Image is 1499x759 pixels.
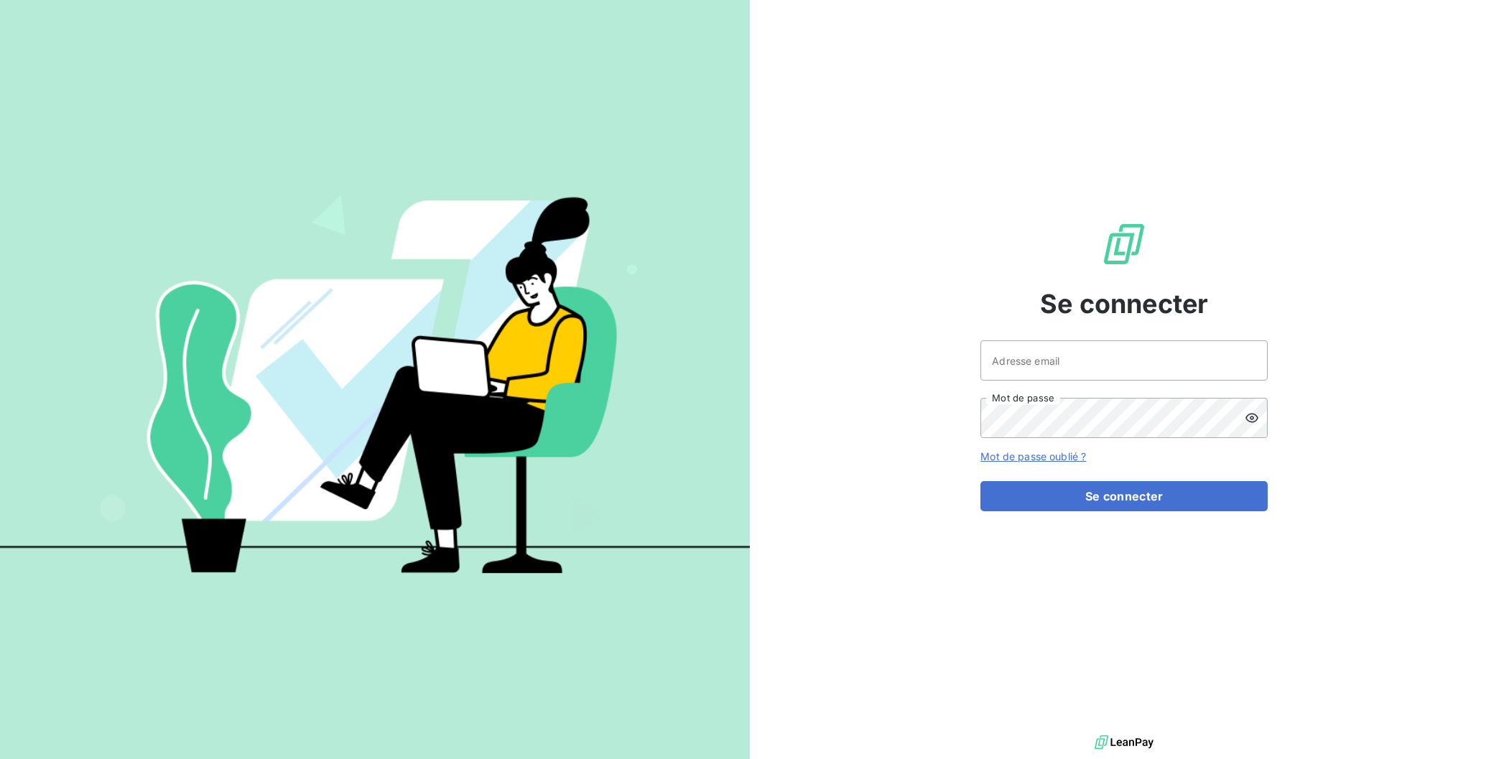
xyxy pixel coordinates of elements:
[1101,221,1147,267] img: Logo LeanPay
[980,450,1086,462] a: Mot de passe oublié ?
[980,340,1268,381] input: placeholder
[1095,732,1154,753] img: logo
[1040,284,1208,323] span: Se connecter
[980,481,1268,511] button: Se connecter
